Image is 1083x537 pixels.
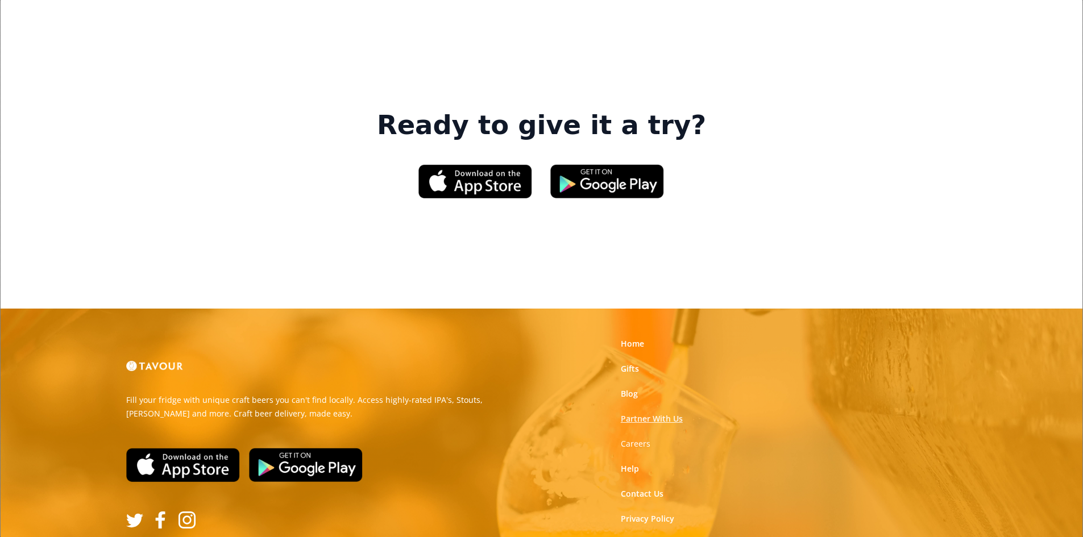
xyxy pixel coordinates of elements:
[621,438,650,449] strong: Careers
[621,413,683,424] a: Partner With Us
[621,438,650,449] a: Careers
[621,388,638,399] a: Blog
[377,110,706,141] strong: Ready to give it a try?
[621,338,644,349] a: Home
[126,393,533,421] p: Fill your fridge with unique craft beers you can't find locally. Access highly-rated IPA's, Stout...
[621,363,639,374] a: Gifts
[621,513,674,524] a: Privacy Policy
[621,463,639,474] a: Help
[621,488,663,499] a: Contact Us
